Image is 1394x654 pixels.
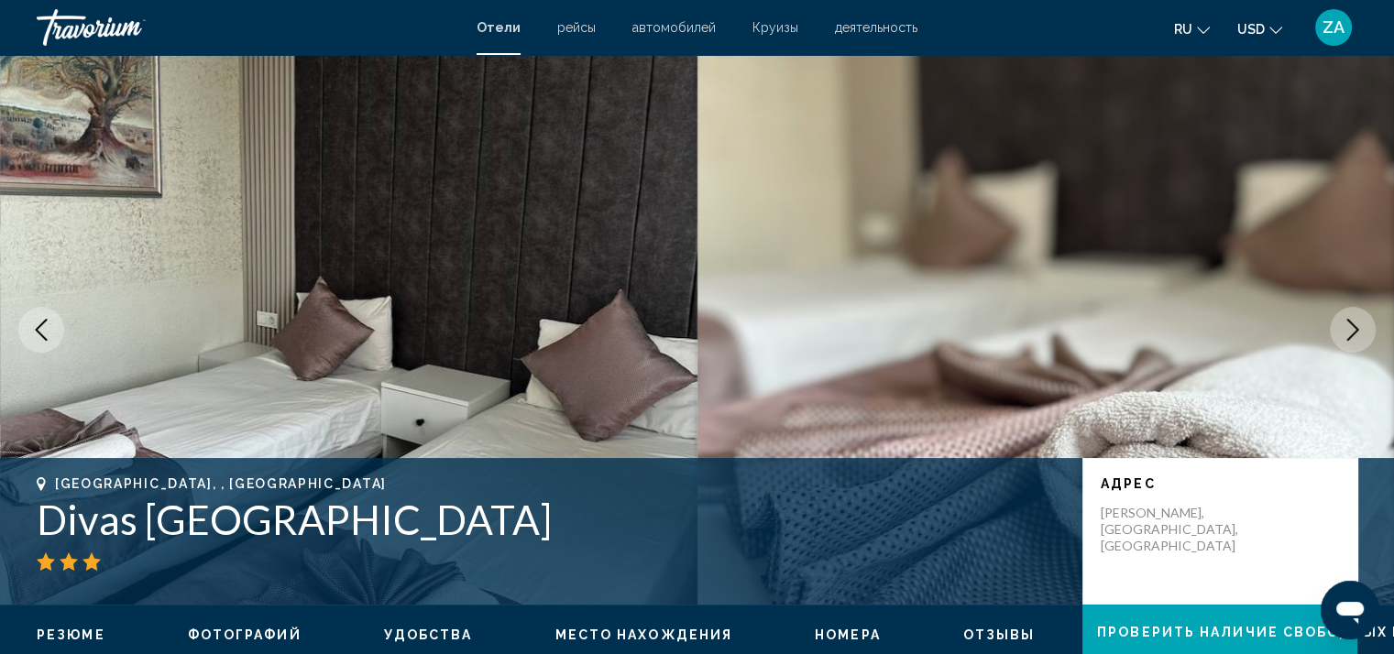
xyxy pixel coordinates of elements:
[1174,16,1210,42] button: Change language
[1330,307,1376,353] button: Next image
[1321,581,1379,639] iframe: Кнопка запуска окна обмена сообщениями
[1237,16,1282,42] button: Change currency
[963,627,1036,643] button: Отзывы
[815,627,881,643] button: Номера
[554,627,732,642] span: Место нахождения
[557,20,596,35] a: рейсы
[55,476,387,491] span: [GEOGRAPHIC_DATA], , [GEOGRAPHIC_DATA]
[1237,22,1265,37] span: USD
[477,20,521,35] a: Отели
[1323,18,1345,37] span: ZA
[37,9,458,46] a: Travorium
[18,307,64,353] button: Previous image
[632,20,716,35] a: автомобилей
[188,627,302,643] button: Фотографий
[188,627,302,642] span: Фотографий
[835,20,917,35] a: деятельность
[815,627,881,642] span: Номера
[1101,476,1339,491] p: адрес
[37,627,105,643] button: Резюме
[1174,22,1192,37] span: ru
[384,627,473,643] button: Удобства
[752,20,798,35] a: Круизы
[1101,505,1247,554] p: [PERSON_NAME], [GEOGRAPHIC_DATA], [GEOGRAPHIC_DATA]
[37,627,105,642] span: Резюме
[384,627,473,642] span: Удобства
[1310,8,1357,47] button: User Menu
[554,627,732,643] button: Место нахождения
[37,496,1064,543] h1: Divas [GEOGRAPHIC_DATA]
[963,627,1036,642] span: Отзывы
